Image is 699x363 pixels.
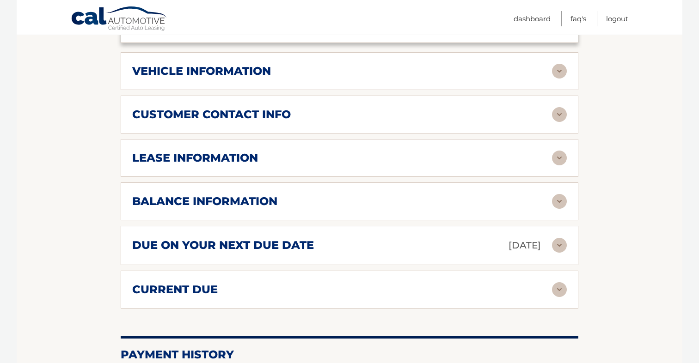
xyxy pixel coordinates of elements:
[552,238,567,253] img: accordion-rest.svg
[132,194,277,208] h2: balance information
[552,107,567,122] img: accordion-rest.svg
[570,11,586,26] a: FAQ's
[132,151,258,165] h2: lease information
[132,283,218,296] h2: current due
[606,11,628,26] a: Logout
[514,11,551,26] a: Dashboard
[121,348,578,362] h2: Payment History
[552,194,567,209] img: accordion-rest.svg
[132,64,271,78] h2: vehicle information
[552,151,567,165] img: accordion-rest.svg
[132,238,314,252] h2: due on your next due date
[71,6,168,33] a: Cal Automotive
[552,282,567,297] img: accordion-rest.svg
[509,237,541,254] p: [DATE]
[552,64,567,79] img: accordion-rest.svg
[132,108,291,121] h2: customer contact info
